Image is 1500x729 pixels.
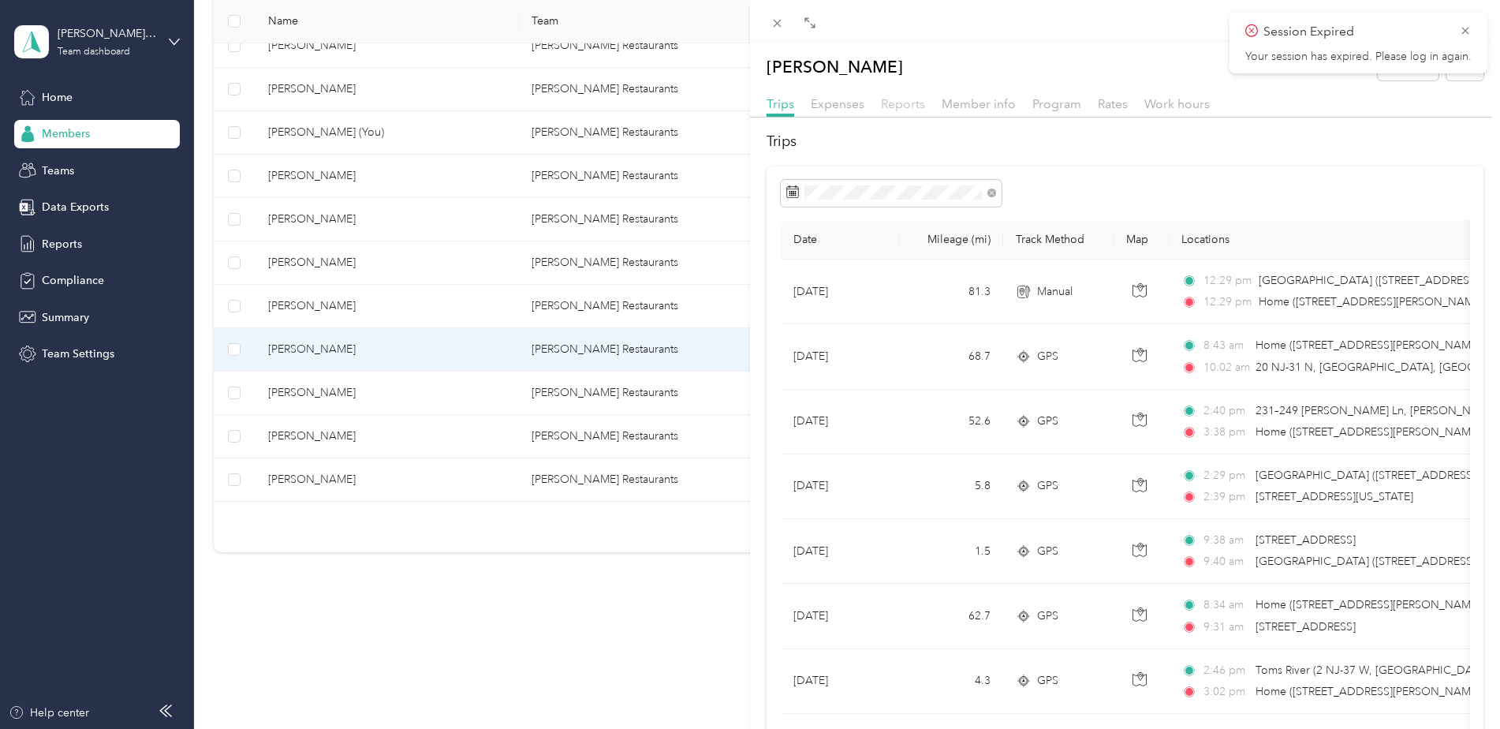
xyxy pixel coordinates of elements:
span: Work hours [1144,96,1210,111]
span: 10:02 am [1203,359,1248,376]
td: [DATE] [781,519,899,584]
span: Home ([STREET_ADDRESS][PERSON_NAME]) [1256,598,1483,611]
span: [GEOGRAPHIC_DATA] ([STREET_ADDRESS]) [1259,274,1482,287]
td: 52.6 [899,390,1003,454]
span: Trips [767,96,794,111]
td: 62.7 [899,584,1003,649]
td: [DATE] [781,584,899,649]
span: Home ([STREET_ADDRESS][PERSON_NAME]) [1256,685,1483,698]
th: Map [1114,220,1169,260]
span: 12:29 pm [1203,293,1252,311]
span: 9:31 am [1203,619,1248,636]
span: 2:29 pm [1203,467,1248,484]
span: Expenses [811,96,864,111]
td: [DATE] [781,324,899,389]
span: Program [1032,96,1081,111]
span: GPS [1037,543,1058,560]
span: GPS [1037,477,1058,495]
span: [STREET_ADDRESS][US_STATE] [1256,490,1413,503]
th: Mileage (mi) [899,220,1003,260]
h2: Trips [767,131,1483,152]
span: [GEOGRAPHIC_DATA] ([STREET_ADDRESS]) [1256,555,1479,568]
span: GPS [1037,413,1058,430]
th: Date [781,220,899,260]
span: 9:40 am [1203,553,1248,570]
span: 3:38 pm [1203,424,1248,441]
td: 4.3 [899,649,1003,714]
span: GPS [1037,348,1058,365]
span: 3:02 pm [1203,683,1248,701]
span: Manual [1037,283,1073,301]
span: Home ([STREET_ADDRESS][PERSON_NAME]) [1256,425,1483,439]
td: 5.8 [899,454,1003,519]
th: Track Method [1003,220,1114,260]
td: [DATE] [781,649,899,714]
span: Home ([STREET_ADDRESS][PERSON_NAME]) [1259,295,1487,308]
span: 2:46 pm [1203,662,1248,679]
td: [DATE] [781,390,899,454]
span: Rates [1098,96,1128,111]
span: 2:40 pm [1203,402,1248,420]
span: [STREET_ADDRESS] [1256,533,1356,547]
span: Home ([STREET_ADDRESS][PERSON_NAME]) [1256,338,1483,352]
span: 2:39 pm [1203,488,1248,506]
p: Your session has expired. Please log in again. [1245,50,1472,64]
span: 9:38 am [1203,532,1248,549]
td: [DATE] [781,260,899,324]
p: [PERSON_NAME] [767,53,903,80]
span: 8:34 am [1203,596,1248,614]
td: 68.7 [899,324,1003,389]
td: 81.3 [899,260,1003,324]
span: GPS [1037,672,1058,690]
span: Member info [942,96,1016,111]
iframe: Everlance-gr Chat Button Frame [1412,641,1500,729]
span: 8:43 am [1203,337,1248,354]
p: Session Expired [1263,22,1448,42]
span: 12:29 pm [1203,272,1252,290]
span: Reports [881,96,925,111]
span: [GEOGRAPHIC_DATA] ([STREET_ADDRESS]) [1256,469,1479,482]
td: 1.5 [899,519,1003,584]
span: [STREET_ADDRESS] [1256,620,1356,634]
td: [DATE] [781,454,899,519]
span: GPS [1037,607,1058,625]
